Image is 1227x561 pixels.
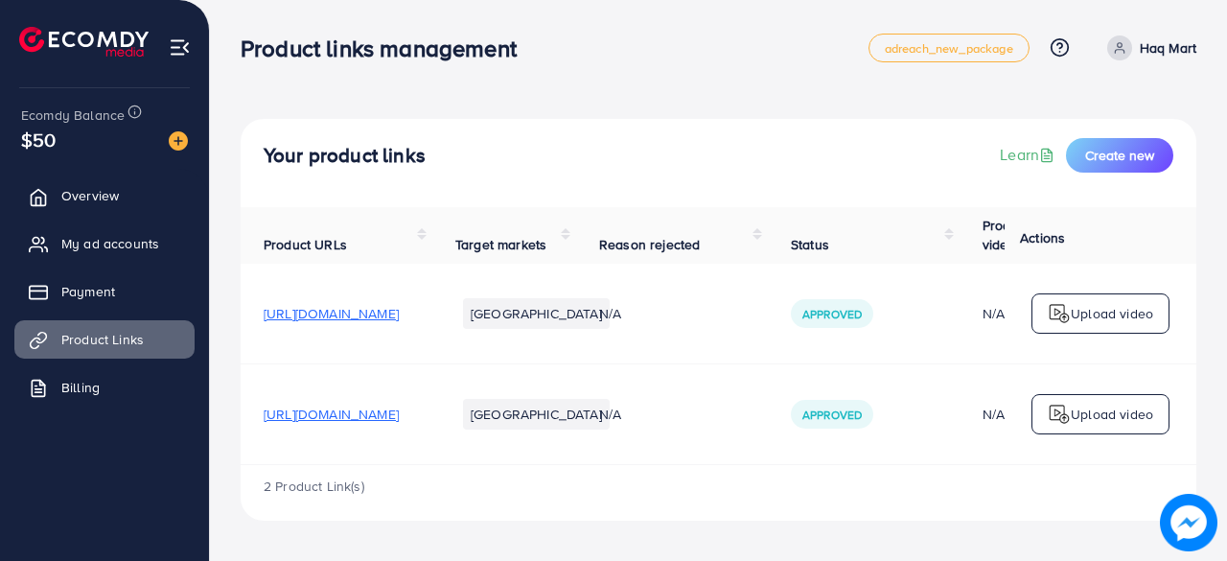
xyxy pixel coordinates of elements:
span: Payment [61,282,115,301]
a: Overview [14,176,195,215]
a: Product Links [14,320,195,359]
p: Haq Mart [1140,36,1196,59]
span: Target markets [455,235,546,254]
img: logo [1048,403,1071,426]
span: My ad accounts [61,234,159,253]
img: logo [19,27,149,57]
img: image [169,131,188,151]
img: logo [1048,302,1071,325]
li: [GEOGRAPHIC_DATA] [463,399,610,430]
span: adreach_new_package [885,42,1013,55]
a: Payment [14,272,195,311]
span: Create new [1085,146,1154,165]
span: Approved [802,306,862,322]
span: Overview [61,186,119,205]
span: Billing [61,378,100,397]
span: Actions [1020,228,1065,247]
h3: Product links management [241,35,532,62]
span: [URL][DOMAIN_NAME] [264,304,399,323]
h4: Your product links [264,144,426,168]
span: 2 Product Link(s) [264,477,364,496]
img: menu [169,36,191,58]
span: N/A [599,405,621,424]
a: Learn [1000,144,1058,166]
span: $50 [21,126,56,153]
span: [URL][DOMAIN_NAME] [264,405,399,424]
a: adreach_new_package [868,34,1030,62]
p: Upload video [1071,302,1153,325]
span: Status [791,235,829,254]
span: Ecomdy Balance [21,105,125,125]
span: Product video [983,216,1030,254]
span: Approved [802,407,862,423]
span: Product Links [61,330,144,349]
a: My ad accounts [14,224,195,263]
p: Upload video [1071,403,1153,426]
div: N/A [983,304,1030,323]
div: N/A [983,405,1030,424]
button: Create new [1066,138,1173,173]
img: image [1160,494,1217,551]
a: Haq Mart [1100,35,1196,60]
li: [GEOGRAPHIC_DATA] [463,298,610,329]
span: Reason rejected [599,235,700,254]
span: N/A [599,304,621,323]
a: Billing [14,368,195,407]
span: Product URLs [264,235,347,254]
